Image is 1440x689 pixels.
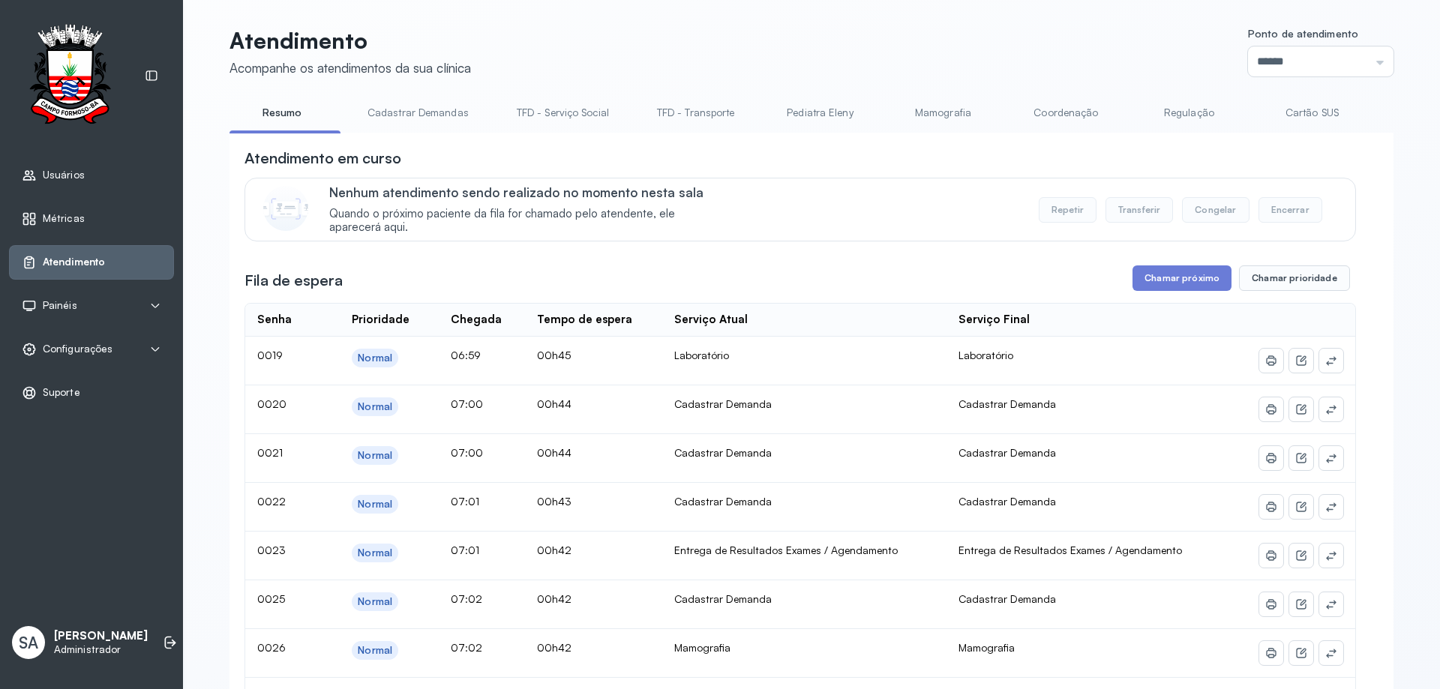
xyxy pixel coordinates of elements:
div: Normal [358,547,392,559]
span: Laboratório [958,349,1013,361]
span: Usuários [43,169,85,181]
span: 00h42 [537,544,571,556]
span: Configurações [43,343,112,355]
button: Chamar prioridade [1239,265,1350,291]
div: Normal [358,352,392,364]
span: 0021 [257,446,283,459]
span: Quando o próximo paciente da fila for chamado pelo atendente, ele aparecerá aqui. [329,207,726,235]
span: 00h45 [537,349,571,361]
a: Cartão SUS [1259,100,1364,125]
span: Entrega de Resultados Exames / Agendamento [958,544,1182,556]
a: Métricas [22,211,161,226]
button: Chamar próximo [1132,265,1231,291]
div: Chegada [451,313,502,327]
div: Normal [358,400,392,413]
span: 00h43 [537,495,571,508]
span: 00h44 [537,446,571,459]
span: Painéis [43,299,77,312]
a: Coordenação [1013,100,1118,125]
p: Nenhum atendimento sendo realizado no momento nesta sala [329,184,726,200]
div: Acompanhe os atendimentos da sua clínica [229,60,471,76]
span: 07:01 [451,544,479,556]
span: 07:00 [451,446,483,459]
span: 00h42 [537,592,571,605]
p: Atendimento [229,27,471,54]
div: Cadastrar Demanda [674,592,934,606]
div: Prioridade [352,313,409,327]
span: 07:02 [451,592,482,605]
span: 0019 [257,349,283,361]
div: Normal [358,644,392,657]
div: Cadastrar Demanda [674,446,934,460]
button: Encerrar [1258,197,1322,223]
div: Serviço Final [958,313,1030,327]
span: Suporte [43,386,80,399]
div: Laboratório [674,349,934,362]
span: 0026 [257,641,286,654]
h3: Fila de espera [244,270,343,291]
span: 07:00 [451,397,483,410]
div: Cadastrar Demanda [674,397,934,411]
a: Cadastrar Demandas [352,100,484,125]
span: 0020 [257,397,286,410]
span: 0025 [257,592,285,605]
a: Regulação [1136,100,1241,125]
span: 0022 [257,495,286,508]
div: Tempo de espera [537,313,632,327]
div: Normal [358,449,392,462]
button: Transferir [1105,197,1174,223]
p: Administrador [54,643,148,656]
a: Resumo [229,100,334,125]
span: Atendimento [43,256,105,268]
span: Cadastrar Demanda [958,446,1056,459]
button: Congelar [1182,197,1249,223]
a: TFD - Transporte [642,100,750,125]
a: Mamografia [890,100,995,125]
div: Senha [257,313,292,327]
span: Mamografia [958,641,1015,654]
span: 00h44 [537,397,571,410]
a: Pediatra Eleny [767,100,872,125]
a: Atendimento [22,255,161,270]
img: Imagem de CalloutCard [263,186,308,231]
div: Serviço Atual [674,313,748,327]
img: Logotipo do estabelecimento [16,24,124,128]
p: [PERSON_NAME] [54,629,148,643]
a: TFD - Serviço Social [502,100,624,125]
span: Métricas [43,212,85,225]
span: Cadastrar Demanda [958,495,1056,508]
div: Normal [358,498,392,511]
span: Ponto de atendimento [1248,27,1358,40]
span: 06:59 [451,349,481,361]
h3: Atendimento em curso [244,148,401,169]
div: Cadastrar Demanda [674,495,934,508]
div: Normal [358,595,392,608]
span: 07:02 [451,641,482,654]
a: Usuários [22,168,161,183]
div: Entrega de Resultados Exames / Agendamento [674,544,934,557]
span: Cadastrar Demanda [958,397,1056,410]
span: Cadastrar Demanda [958,592,1056,605]
span: 00h42 [537,641,571,654]
div: Mamografia [674,641,934,655]
span: 07:01 [451,495,479,508]
span: 0023 [257,544,286,556]
button: Repetir [1039,197,1096,223]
